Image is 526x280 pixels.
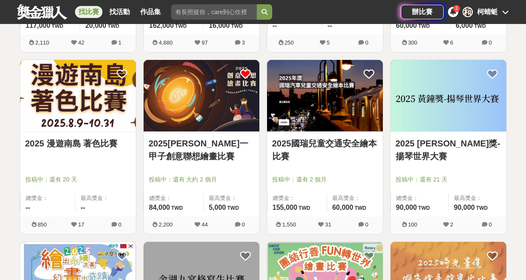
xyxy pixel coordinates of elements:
span: TWD [171,205,183,211]
span: 0 [365,221,368,228]
span: 0 [489,221,492,228]
a: 作品集 [137,6,164,18]
span: 總獎金： [396,194,443,203]
span: 1,550 [282,221,296,228]
span: TWD [231,23,243,29]
a: 辦比賽 [401,5,444,19]
span: 44 [201,221,207,228]
span: 90,000 [396,204,417,211]
span: 84,000 [149,204,170,211]
span: -- [273,22,277,29]
span: 總獎金： [273,194,322,203]
span: 最高獎金： [81,194,131,203]
img: Cover Image [144,60,259,131]
span: 155,000 [273,204,298,211]
span: 投稿中：還有 2 個月 [272,175,378,184]
span: 2,110 [35,39,49,46]
span: 5 [327,39,330,46]
span: TWD [474,23,486,29]
span: 3 [242,39,245,46]
span: 42 [78,39,84,46]
a: 2025國瑞兒童交通安全繪本比賽 [272,137,378,163]
span: 60,000 [332,204,353,211]
img: Cover Image [391,60,506,131]
span: TWD [476,205,487,211]
span: 0 [365,39,368,46]
span: TWD [51,23,63,29]
span: 90,000 [454,204,475,211]
span: 97 [201,39,207,46]
a: 2025 漫遊南島 著色比賽 [25,137,131,150]
span: TWD [418,23,430,29]
span: 850 [38,221,47,228]
a: 2025[PERSON_NAME]一甲子創意聯想繪畫比賽 [149,137,254,163]
span: 最高獎金： [332,194,378,203]
span: 投稿中：還有 21 天 [396,175,501,184]
span: 6 [450,39,453,46]
span: 0 [489,39,492,46]
span: 100 [408,221,418,228]
span: 20,000 [85,22,106,29]
span: -- [81,204,85,211]
span: 最高獎金： [454,194,501,203]
span: 300 [408,39,418,46]
a: 找比賽 [75,6,102,18]
span: 16,000 [209,22,230,29]
span: 31 [325,221,331,228]
span: -- [328,22,332,29]
span: 總獎金： [26,194,70,203]
span: 1 [455,6,458,11]
span: TWD [418,205,430,211]
img: Cover Image [267,60,383,131]
span: 投稿中：還有 20 天 [25,175,131,184]
span: 60,000 [396,22,417,29]
span: TWD [175,23,186,29]
span: 最高獎金： [209,194,254,203]
div: 柯蜻蜓 [477,7,498,17]
span: -- [26,204,30,211]
a: 2025 [PERSON_NAME]獎-揚琴世界大賽 [396,137,501,163]
span: 162,000 [149,22,174,29]
a: 找活動 [106,6,133,18]
span: 0 [118,221,121,228]
span: 總獎金： [149,194,198,203]
span: 250 [285,39,294,46]
span: 0 [242,221,245,228]
span: 2,200 [159,221,173,228]
span: TWD [355,205,366,211]
span: 5,000 [209,204,226,211]
span: 6,000 [456,22,473,29]
span: 117,000 [26,22,51,29]
img: Cover Image [20,60,136,131]
span: 17 [78,221,84,228]
span: TWD [227,205,239,211]
input: 有長照挺你，care到心坎裡！青春出手，拍出照顧 影音徵件活動 [171,4,257,20]
span: 2 [450,221,453,228]
span: 1 [118,39,121,46]
div: 柯 [463,7,473,17]
span: TWD [108,23,119,29]
span: 投稿中：還有 大約 2 個月 [149,175,254,184]
span: 4,880 [159,39,173,46]
span: TWD [298,205,310,211]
